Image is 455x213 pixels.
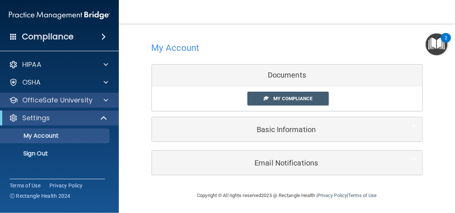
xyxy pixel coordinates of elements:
h5: Basic Information [157,125,394,134]
p: Sign Out [5,150,106,157]
p: HIPAA [22,60,41,69]
h5: Email Notifications [157,159,394,167]
a: Privacy Policy [318,193,347,198]
a: Basic Information [157,121,417,138]
span: Ⓒ Rectangle Health 2024 [10,192,71,200]
a: OfficeSafe University [9,96,108,105]
p: OfficeSafe University [22,96,92,105]
a: OSHA [9,78,108,87]
img: PMB logo [9,8,110,23]
p: My Account [5,132,106,140]
a: Email Notifications [157,154,417,171]
span: My Compliance [273,96,312,101]
a: HIPAA [9,60,108,69]
a: Terms of Use [348,193,377,198]
div: Copyright © All rights reserved 2025 @ Rectangle Health | | [152,184,423,207]
h4: Compliance [22,32,74,42]
h4: My Account [152,43,199,53]
p: Settings [22,114,50,122]
button: Open Resource Center, 2 new notifications [426,33,448,55]
a: Terms of Use [10,182,40,189]
p: OSHA [22,78,41,87]
div: Documents [152,65,422,86]
a: Privacy Policy [49,182,83,189]
div: 2 [445,38,447,47]
a: Settings [9,114,108,122]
